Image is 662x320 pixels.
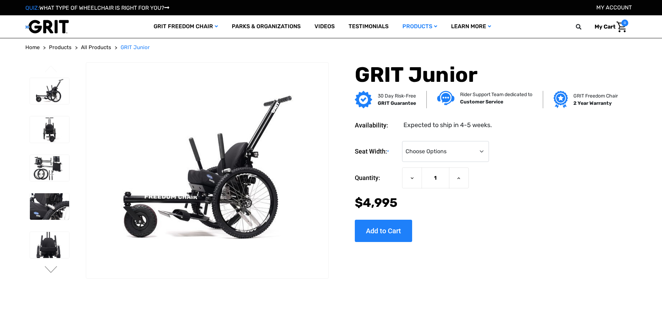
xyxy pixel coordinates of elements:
a: Products [395,15,444,38]
strong: 2 Year Warranty [573,100,612,106]
span: My Cart [595,23,615,30]
p: Rider Support Team dedicated to [460,91,532,98]
img: Grit freedom [554,91,568,108]
img: GRIT Junior: disassembled child-specific GRIT Freedom Chair model with seatback, push handles, fo... [30,155,69,181]
img: GRIT Junior: front view of kid-sized model of GRIT Freedom Chair all terrain wheelchair [30,116,69,143]
dd: Expected to ship in 4-5 weeks. [403,120,492,130]
a: GRIT Freedom Chair [147,15,225,38]
span: Home [25,44,40,50]
img: GRIT Junior: close up front view of pediatric GRIT wheelchair with Invacare Matrx seat, levers, m... [30,232,69,258]
img: Cart [616,22,627,32]
a: Home [25,44,40,52]
button: Go to slide 3 of 3 [44,65,58,74]
span: QUIZ: [25,5,39,11]
p: 30 Day Risk-Free [378,92,416,100]
span: 0 [621,19,628,26]
nav: Breadcrumb [25,44,637,52]
input: Add to Cart [355,220,412,242]
a: Testimonials [342,15,395,38]
a: GRIT Junior [121,44,150,52]
img: GRIT Guarantee [355,91,372,108]
img: GRIT Junior: close up of child-sized GRIT wheelchair with Invacare Matrx seat, levers, and wheels [30,193,69,220]
a: Videos [308,15,342,38]
img: GRIT Junior: GRIT Freedom Chair all terrain wheelchair engineered specifically for kids [30,78,69,104]
img: Customer service [437,91,455,105]
strong: GRIT Guarantee [378,100,416,106]
dt: Availability: [355,120,399,130]
label: Quantity: [355,167,399,188]
a: Account [596,4,632,11]
a: Parks & Organizations [225,15,308,38]
a: Learn More [444,15,498,38]
input: Search [579,19,589,34]
p: GRIT Freedom Chair [573,92,618,100]
img: GRIT All-Terrain Wheelchair and Mobility Equipment [25,19,69,34]
a: QUIZ:WHAT TYPE OF WHEELCHAIR IS RIGHT FOR YOU? [25,5,169,11]
a: Cart with 0 items [589,19,628,34]
a: Products [49,44,72,52]
span: Products [49,44,72,50]
span: GRIT Junior [121,44,150,50]
img: GRIT Junior: GRIT Freedom Chair all terrain wheelchair engineered specifically for kids [86,89,328,251]
span: All Products [81,44,111,50]
label: Seat Width: [355,141,399,162]
span: $4,995 [355,195,398,210]
a: All Products [81,44,111,52]
button: Go to slide 2 of 3 [44,266,58,274]
strong: Customer Service [460,99,503,105]
h1: GRIT Junior [355,62,615,87]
